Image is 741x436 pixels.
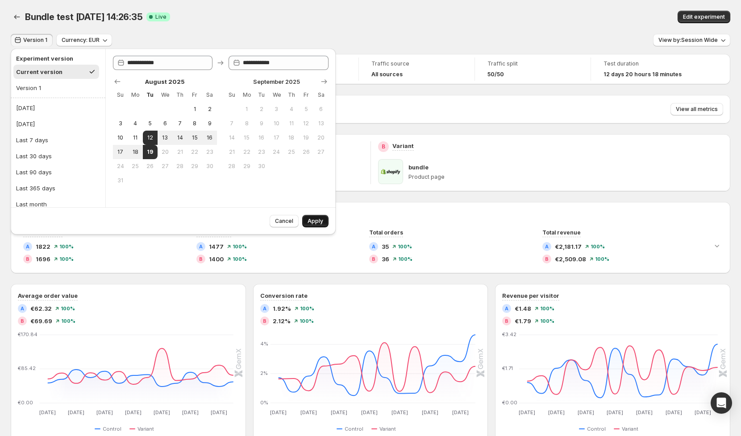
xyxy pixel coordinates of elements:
span: 19 [146,148,154,156]
button: Saturday August 9 2025 [202,116,217,131]
span: 16 [258,134,265,141]
button: Monday September 22 2025 [239,145,254,159]
span: 4 [287,106,295,113]
div: [DATE] [16,119,35,128]
button: Tuesday August 26 2025 [143,159,158,173]
button: Monday August 18 2025 [128,145,142,159]
span: €2,181.17 [555,242,582,251]
button: Variant [129,424,158,434]
text: [DATE] [636,409,653,415]
button: Tuesday September 30 2025 [254,159,269,173]
span: 100 % [300,318,314,324]
text: [DATE] [300,409,317,415]
h3: Conversion rate [260,291,308,300]
button: Thursday August 28 2025 [172,159,187,173]
button: Monday September 29 2025 [239,159,254,173]
button: Friday September 19 2025 [299,131,313,145]
span: 9 [206,120,213,127]
span: 17 [273,134,280,141]
button: Thursday September 18 2025 [284,131,299,145]
text: 2% [260,370,268,376]
button: Last 30 days [13,149,103,163]
th: Friday [299,88,313,102]
h2: B [199,256,203,262]
span: 3 [273,106,280,113]
span: 8 [243,120,250,127]
span: 35 [382,242,389,251]
span: 4 [131,120,139,127]
span: 28 [176,163,183,170]
span: 11 [287,120,295,127]
button: Wednesday August 13 2025 [158,131,172,145]
button: Sunday September 14 2025 [224,131,239,145]
text: [DATE] [361,409,378,415]
h2: B [545,256,549,262]
button: Last 365 days [13,181,103,195]
button: Sunday September 21 2025 [224,145,239,159]
button: Show next month, October 2025 [318,75,330,88]
text: [DATE] [695,409,712,415]
span: 11 [131,134,139,141]
button: Tuesday September 9 2025 [254,116,269,131]
button: Expand chart [711,239,723,252]
span: 12 days 20 hours 18 minutes [604,71,682,78]
button: Saturday September 13 2025 [314,116,329,131]
a: Traffic sourceAll sources [371,59,462,79]
button: Sunday September 7 2025 [224,116,239,131]
p: Product page [408,173,724,181]
span: 6 [317,106,325,113]
span: Control [587,425,606,432]
text: €1.71 [502,365,513,371]
span: 2 [258,106,265,113]
span: 23 [206,148,213,156]
span: Th [287,91,295,99]
th: Thursday [172,88,187,102]
span: 21 [228,148,235,156]
div: Current version [16,67,62,76]
button: Monday August 25 2025 [128,159,142,173]
span: 24 [273,148,280,156]
span: Currency: EUR [62,37,100,44]
span: 30 [258,163,265,170]
text: [DATE] [182,409,199,415]
span: €2,509.08 [555,255,586,263]
text: [DATE] [666,409,682,415]
span: 24 [117,163,124,170]
button: Control [579,424,609,434]
h2: B [382,143,385,150]
span: 1822 [36,242,50,251]
button: Cancel [270,215,299,227]
span: 20 [317,134,325,141]
button: Saturday September 20 2025 [314,131,329,145]
span: Control [345,425,363,432]
text: €3.42 [502,331,516,337]
button: Sunday August 17 2025 [113,145,128,159]
button: Tuesday September 23 2025 [254,145,269,159]
text: [DATE] [96,409,113,415]
text: [DATE] [125,409,142,415]
th: Tuesday [254,88,269,102]
button: Variant [614,424,642,434]
span: 100 % [61,306,75,311]
h2: A [263,306,266,311]
text: [DATE] [68,409,84,415]
span: 1.92% [273,304,291,313]
th: Monday [239,88,254,102]
span: 26 [146,163,154,170]
span: 25 [287,148,295,156]
button: Monday August 11 2025 [128,131,142,145]
button: Monday September 15 2025 [239,131,254,145]
span: 1696 [36,255,50,263]
span: Variant [137,425,154,432]
span: 12 [146,134,154,141]
span: 21 [176,148,183,156]
span: 1 [243,106,250,113]
button: Sunday August 24 2025 [113,159,128,173]
span: 26 [302,148,310,156]
span: Su [228,91,235,99]
th: Sunday [113,88,128,102]
th: Sunday [224,88,239,102]
div: Last 90 days [16,168,52,177]
a: Test duration12 days 20 hours 18 minutes [604,59,695,79]
span: 100 % [59,256,74,262]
